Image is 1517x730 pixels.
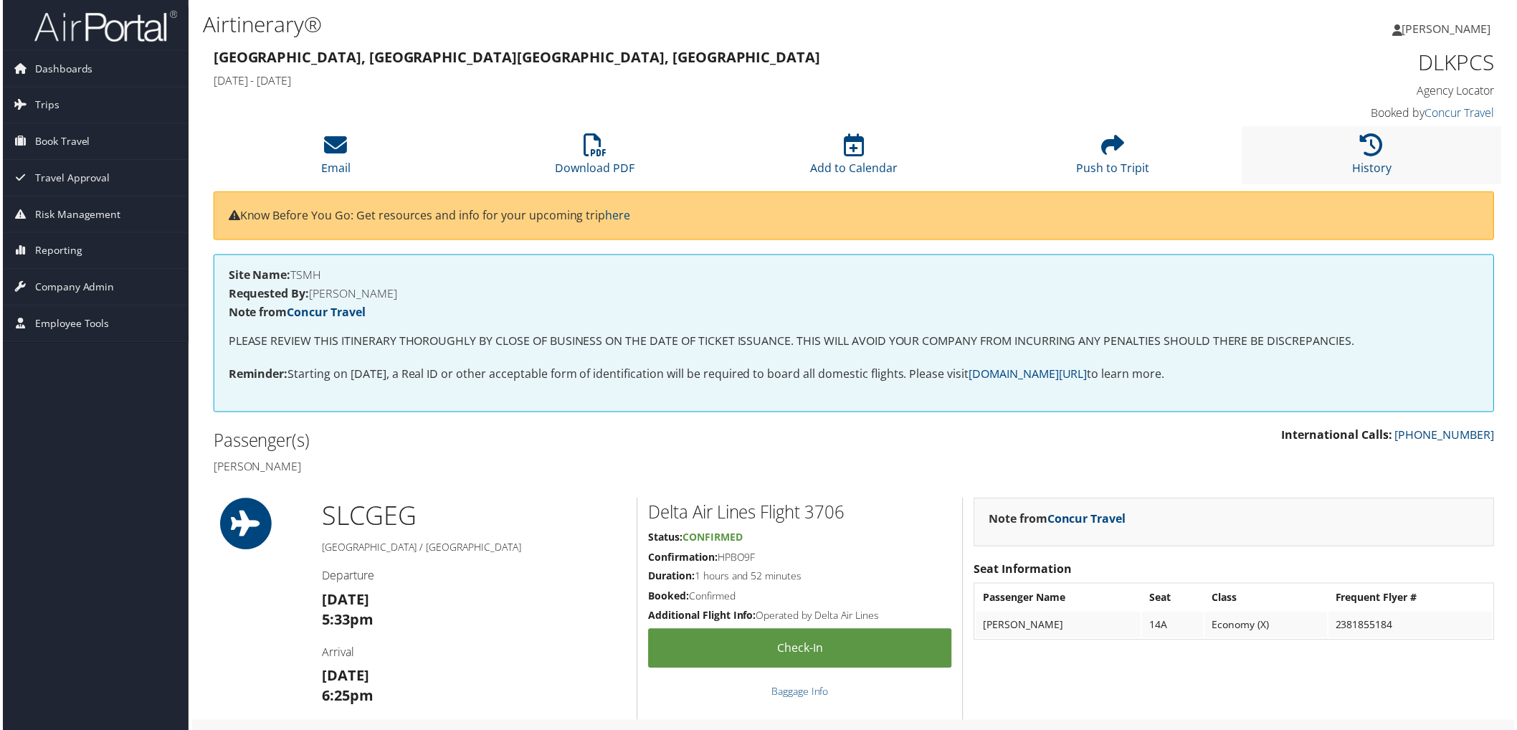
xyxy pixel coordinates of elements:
[1398,429,1498,445] a: [PHONE_NUMBER]
[1207,587,1330,613] th: Class
[320,612,372,632] strong: 5:33pm
[211,460,844,476] h4: [PERSON_NAME]
[320,668,368,688] strong: [DATE]
[32,161,108,196] span: Travel Approval
[32,307,107,343] span: Employee Tools
[227,305,364,321] strong: Note from
[32,9,175,43] img: airportal-logo.png
[648,502,953,526] h2: Delta Air Lines Flight 3706
[555,142,634,176] a: Download PDF
[975,563,1073,579] strong: Seat Information
[320,142,349,176] a: Email
[320,592,368,612] strong: [DATE]
[227,287,308,303] strong: Requested By:
[32,87,57,123] span: Trips
[648,611,756,625] strong: Additional Flight Info:
[1284,429,1395,445] strong: International Calls:
[1405,21,1494,37] span: [PERSON_NAME]
[1192,105,1498,121] h4: Booked by
[227,207,1483,226] p: Know Before You Go: Get resources and info for your upcoming trip
[683,532,743,546] span: Confirmed
[1395,7,1508,50] a: [PERSON_NAME]
[648,572,695,585] strong: Duration:
[771,687,829,701] a: Baggage Info
[811,142,898,176] a: Add to Calendar
[227,366,1483,385] p: Starting on [DATE], a Real ID or other acceptable form of identification will be required to boar...
[648,631,953,670] a: Check-in
[320,688,372,708] strong: 6:25pm
[32,270,112,306] span: Company Admin
[285,305,364,321] a: Concur Travel
[320,647,626,663] h4: Arrival
[1144,615,1206,640] td: 14A
[648,611,953,625] h5: Operated by Delta Air Lines
[977,587,1143,613] th: Passenger Name
[1331,615,1495,640] td: 2381855184
[990,513,1128,528] strong: Note from
[1192,47,1498,77] h1: DLKPCS
[211,430,844,455] h2: Passenger(s)
[227,367,286,383] strong: Reminder:
[1078,142,1151,176] a: Push to Tripit
[211,73,1171,89] h4: [DATE] - [DATE]
[320,500,626,536] h1: SLC GEG
[1428,105,1498,121] a: Concur Travel
[648,592,689,605] strong: Booked:
[977,615,1143,640] td: [PERSON_NAME]
[32,51,90,87] span: Dashboards
[32,124,87,160] span: Book Travel
[320,542,626,556] h5: [GEOGRAPHIC_DATA] / [GEOGRAPHIC_DATA]
[970,367,1089,383] a: [DOMAIN_NAME][URL]
[1049,513,1128,528] a: Concur Travel
[227,289,1483,300] h4: [PERSON_NAME]
[320,570,626,586] h4: Departure
[227,270,1483,282] h4: TSMH
[1331,587,1495,613] th: Frequent Flyer #
[1192,83,1498,99] h4: Agency Locator
[648,552,953,567] h5: HPBO9F
[648,532,683,546] strong: Status:
[201,9,1073,39] h1: Airtinerary®
[648,572,953,586] h5: 1 hours and 52 minutes
[648,552,718,566] strong: Confirmation:
[32,234,80,270] span: Reporting
[227,333,1483,352] p: PLEASE REVIEW THIS ITINERARY THOROUGHLY BY CLOSE OF BUSINESS ON THE DATE OF TICKET ISSUANCE. THIS...
[227,268,289,284] strong: Site Name:
[211,47,821,67] strong: [GEOGRAPHIC_DATA], [GEOGRAPHIC_DATA] [GEOGRAPHIC_DATA], [GEOGRAPHIC_DATA]
[32,197,118,233] span: Risk Management
[605,208,630,224] a: here
[1144,587,1206,613] th: Seat
[1207,615,1330,640] td: Economy (X)
[648,592,953,606] h5: Confirmed
[1355,142,1394,176] a: History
